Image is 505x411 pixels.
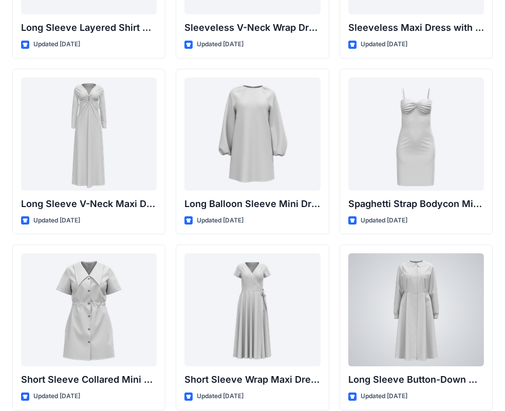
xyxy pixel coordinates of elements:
[197,39,244,50] p: Updated [DATE]
[21,78,157,191] a: Long Sleeve V-Neck Maxi Dress with Twisted Detail
[361,39,407,50] p: Updated [DATE]
[21,253,157,366] a: Short Sleeve Collared Mini Dress with Drawstring Waist
[33,215,80,226] p: Updated [DATE]
[184,78,320,191] a: Long Balloon Sleeve Mini Dress
[184,372,320,387] p: Short Sleeve Wrap Maxi Dress
[197,391,244,402] p: Updated [DATE]
[197,215,244,226] p: Updated [DATE]
[361,215,407,226] p: Updated [DATE]
[184,197,320,211] p: Long Balloon Sleeve Mini Dress
[21,372,157,387] p: Short Sleeve Collared Mini Dress with Drawstring Waist
[348,197,484,211] p: Spaghetti Strap Bodycon Mini Dress with Bust Detail
[348,21,484,35] p: Sleeveless Maxi Dress with Twist Detail and Slit
[184,21,320,35] p: Sleeveless V-Neck Wrap Dress
[21,197,157,211] p: Long Sleeve V-Neck Maxi Dress with Twisted Detail
[21,21,157,35] p: Long Sleeve Layered Shirt Dress with Drawstring Waist
[33,391,80,402] p: Updated [DATE]
[184,253,320,366] a: Short Sleeve Wrap Maxi Dress
[348,372,484,387] p: Long Sleeve Button-Down Midi Dress
[348,253,484,366] a: Long Sleeve Button-Down Midi Dress
[33,39,80,50] p: Updated [DATE]
[361,391,407,402] p: Updated [DATE]
[348,78,484,191] a: Spaghetti Strap Bodycon Mini Dress with Bust Detail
